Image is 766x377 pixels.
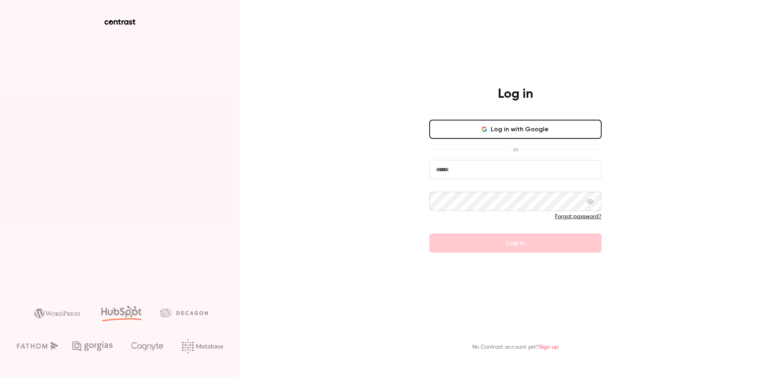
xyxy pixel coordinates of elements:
[472,343,559,351] p: No Contrast account yet?
[509,145,522,154] span: or
[160,308,208,317] img: decagon
[539,344,559,350] a: Sign up
[498,86,533,102] h4: Log in
[555,214,602,219] a: Forgot password?
[429,120,602,139] button: Log in with Google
